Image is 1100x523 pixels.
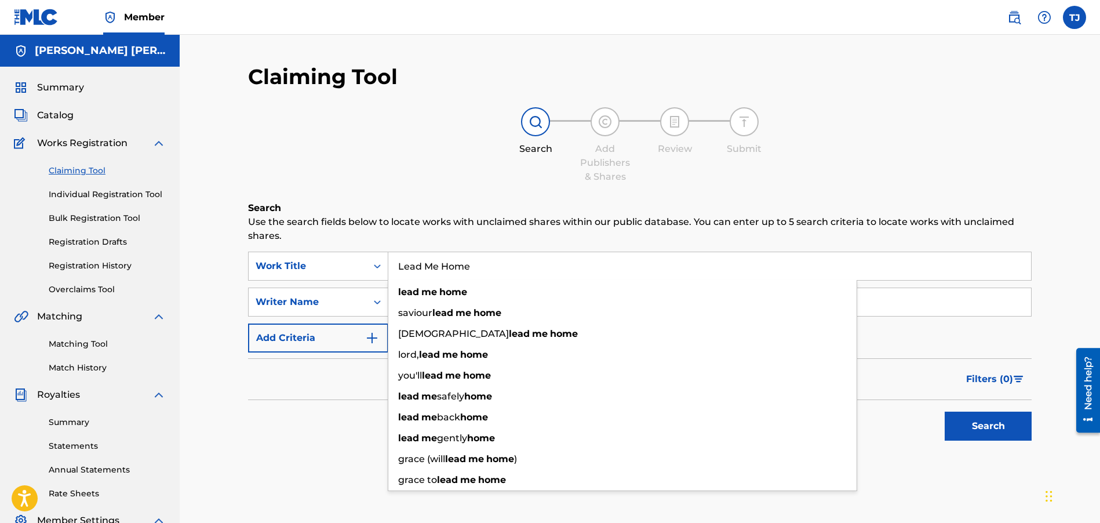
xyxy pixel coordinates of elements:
strong: me [456,307,471,318]
a: Matching Tool [49,338,166,350]
span: ) [514,453,517,464]
strong: lead [398,412,419,423]
img: filter [1014,376,1023,383]
span: you'll [398,370,422,381]
a: Registration History [49,260,166,272]
div: Work Title [256,259,360,273]
strong: me [532,328,548,339]
div: Submit [715,142,773,156]
strong: home [460,412,488,423]
strong: lead [419,349,440,360]
strong: me [468,453,484,464]
strong: me [421,412,437,423]
span: lord, [398,349,419,360]
span: [DEMOGRAPHIC_DATA] [398,328,509,339]
img: step indicator icon for Submit [737,115,751,129]
p: Use the search fields below to locate works with unclaimed shares within our public database. You... [248,215,1032,243]
span: Royalties [37,388,80,402]
span: grace to [398,474,437,485]
img: step indicator icon for Search [529,115,542,129]
img: Accounts [14,44,28,58]
div: Review [646,142,704,156]
img: Top Rightsholder [103,10,117,24]
h2: Claiming Tool [248,64,398,90]
strong: lead [398,433,419,444]
div: User Menu [1063,6,1086,29]
span: Member [124,10,165,24]
strong: home [478,474,506,485]
img: Matching [14,310,28,324]
span: Works Registration [37,136,128,150]
img: help [1037,10,1051,24]
img: Catalog [14,108,28,122]
iframe: Chat Widget [1042,467,1100,523]
strong: me [421,391,437,402]
strong: lead [398,286,419,297]
a: Match History [49,362,166,374]
a: Registration Drafts [49,236,166,248]
strong: home [550,328,578,339]
strong: lead [509,328,530,339]
a: SummarySummary [14,81,84,95]
strong: lead [445,453,466,464]
strong: lead [398,391,419,402]
h6: Search [248,201,1032,215]
a: Individual Registration Tool [49,188,166,201]
button: Search [945,412,1032,441]
img: expand [152,310,166,324]
iframe: Resource Center [1068,343,1100,437]
div: Search [507,142,564,156]
strong: home [460,349,488,360]
img: expand [152,136,166,150]
div: Writer Name [256,295,360,309]
strong: lead [437,474,458,485]
strong: me [442,349,458,360]
span: grace (will [398,453,445,464]
img: Royalties [14,388,28,402]
img: Summary [14,81,28,95]
strong: home [473,307,501,318]
a: Rate Sheets [49,488,166,500]
button: Add Criteria [248,324,388,353]
button: Filters (0) [959,365,1032,394]
strong: me [445,370,461,381]
strong: home [486,453,514,464]
img: expand [152,388,166,402]
form: Search Form [248,252,1032,446]
span: back [437,412,460,423]
span: Catalog [37,108,74,122]
img: MLC Logo [14,9,59,26]
a: Overclaims Tool [49,284,166,296]
span: gently [437,433,467,444]
strong: me [421,286,437,297]
img: 9d2ae6d4665cec9f34b9.svg [365,331,379,345]
span: saviour [398,307,432,318]
img: Works Registration [14,136,29,150]
a: Statements [49,440,166,452]
strong: me [421,433,437,444]
span: Filters ( 0 ) [966,372,1013,386]
div: Drag [1046,479,1052,514]
strong: home [439,286,467,297]
h5: TAYLOR SCOTT JOHNSON MUSIC [35,44,166,57]
img: step indicator icon for Review [668,115,682,129]
img: search [1007,10,1021,24]
span: safely [437,391,464,402]
a: CatalogCatalog [14,108,74,122]
strong: me [460,474,476,485]
strong: lead [432,307,453,318]
a: Annual Statements [49,464,166,476]
strong: home [464,391,492,402]
strong: home [467,433,495,444]
a: Summary [49,416,166,428]
div: Add Publishers & Shares [576,142,634,184]
a: Bulk Registration Tool [49,212,166,224]
a: Public Search [1003,6,1026,29]
strong: home [463,370,491,381]
a: Claiming Tool [49,165,166,177]
span: Matching [37,310,82,324]
span: Summary [37,81,84,95]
